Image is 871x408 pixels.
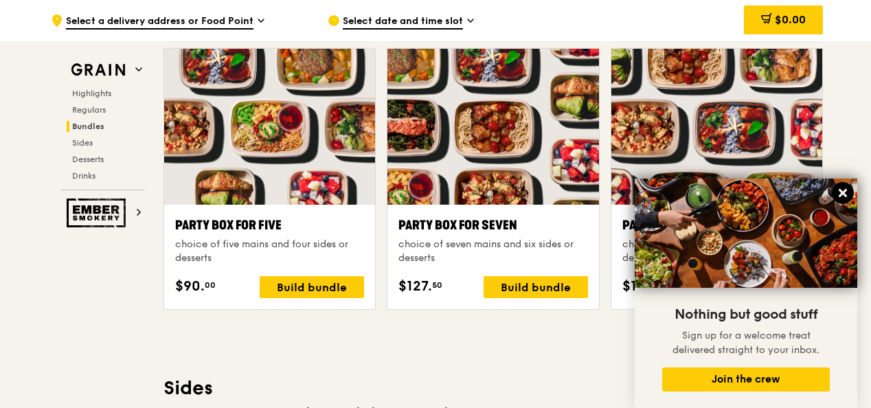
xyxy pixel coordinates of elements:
div: Party Box for Five [175,216,364,235]
span: 50 [432,280,442,291]
span: Sides [72,138,93,148]
button: Join the crew [662,367,830,392]
span: $127. [398,276,432,297]
h3: Sides [163,376,823,400]
div: choice of ten mains and eight sides or desserts [622,238,811,265]
span: Select a delivery address or Food Point [66,14,253,30]
img: Grain web logo [67,58,130,82]
span: Desserts [72,155,104,164]
span: Regulars [72,105,106,115]
div: Build bundle [260,276,364,298]
div: Party Box for Ten [622,216,811,235]
span: Sign up for a welcome treat delivered straight to your inbox. [672,330,819,356]
span: 00 [205,280,216,291]
span: $178. [622,276,657,297]
span: Drinks [72,171,95,181]
span: $90. [175,276,205,297]
span: Bundles [72,122,104,131]
span: Highlights [72,89,111,98]
div: choice of five mains and four sides or desserts [175,238,364,265]
div: choice of seven mains and six sides or desserts [398,238,587,265]
span: Nothing but good stuff [675,306,817,323]
img: DSC07876-Edit02-Large.jpeg [635,179,857,288]
span: Select date and time slot [343,14,463,30]
span: $0.00 [775,13,806,26]
div: Party Box for Seven [398,216,587,235]
img: Ember Smokery web logo [67,199,130,227]
button: Close [832,182,854,204]
div: Build bundle [484,276,588,298]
